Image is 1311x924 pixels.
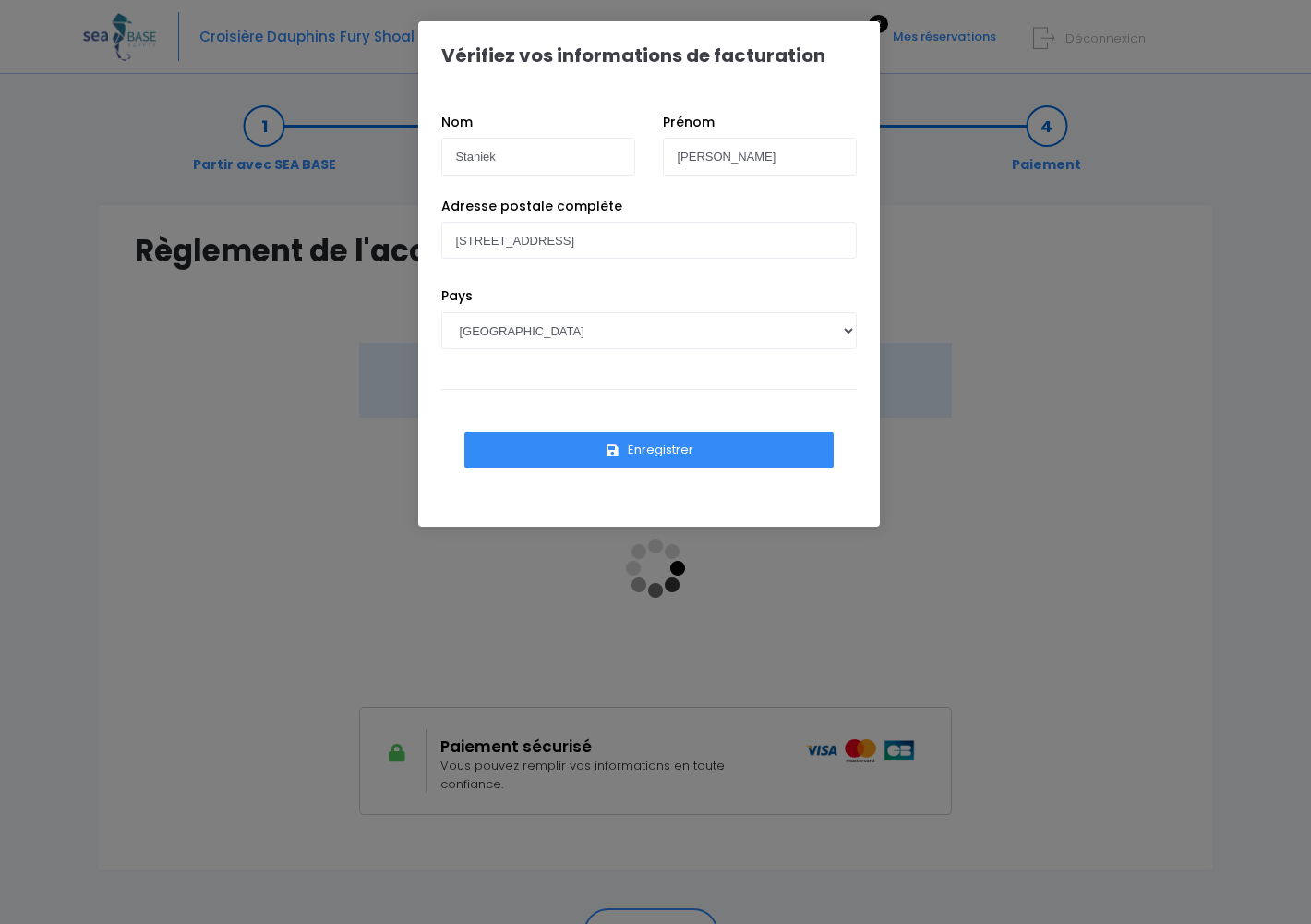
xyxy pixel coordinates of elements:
label: Prénom [663,113,715,132]
h1: Vérifiez vos informations de facturation [441,44,825,67]
label: Adresse postale complète [441,197,622,216]
label: Nom [441,113,473,132]
label: Pays [441,286,473,306]
button: Enregistrer [464,432,834,468]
